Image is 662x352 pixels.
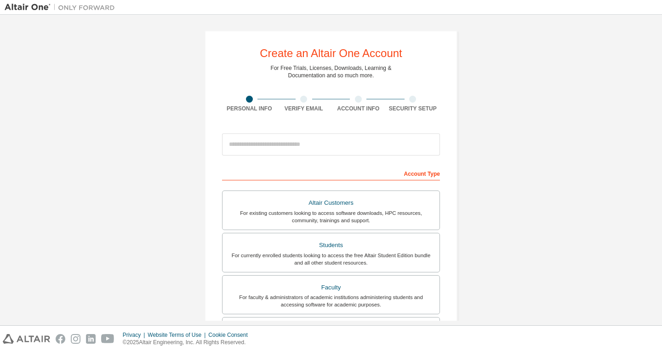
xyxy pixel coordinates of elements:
div: For Free Trials, Licenses, Downloads, Learning & Documentation and so much more. [271,64,392,79]
div: Security Setup [386,105,440,112]
div: Privacy [123,331,148,339]
div: Faculty [228,281,434,294]
img: Altair One [5,3,120,12]
div: Altair Customers [228,196,434,209]
div: Verify Email [277,105,331,112]
img: facebook.svg [56,334,65,344]
div: Create an Altair One Account [260,48,402,59]
div: Website Terms of Use [148,331,208,339]
img: instagram.svg [71,334,80,344]
div: Cookie Consent [208,331,253,339]
div: Students [228,239,434,252]
p: © 2025 Altair Engineering, Inc. All Rights Reserved. [123,339,253,346]
img: youtube.svg [101,334,114,344]
div: For existing customers looking to access software downloads, HPC resources, community, trainings ... [228,209,434,224]
img: altair_logo.svg [3,334,50,344]
div: Account Type [222,166,440,180]
div: Account Info [331,105,386,112]
img: linkedin.svg [86,334,96,344]
div: Personal Info [222,105,277,112]
div: For currently enrolled students looking to access the free Altair Student Edition bundle and all ... [228,252,434,266]
div: For faculty & administrators of academic institutions administering students and accessing softwa... [228,294,434,308]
